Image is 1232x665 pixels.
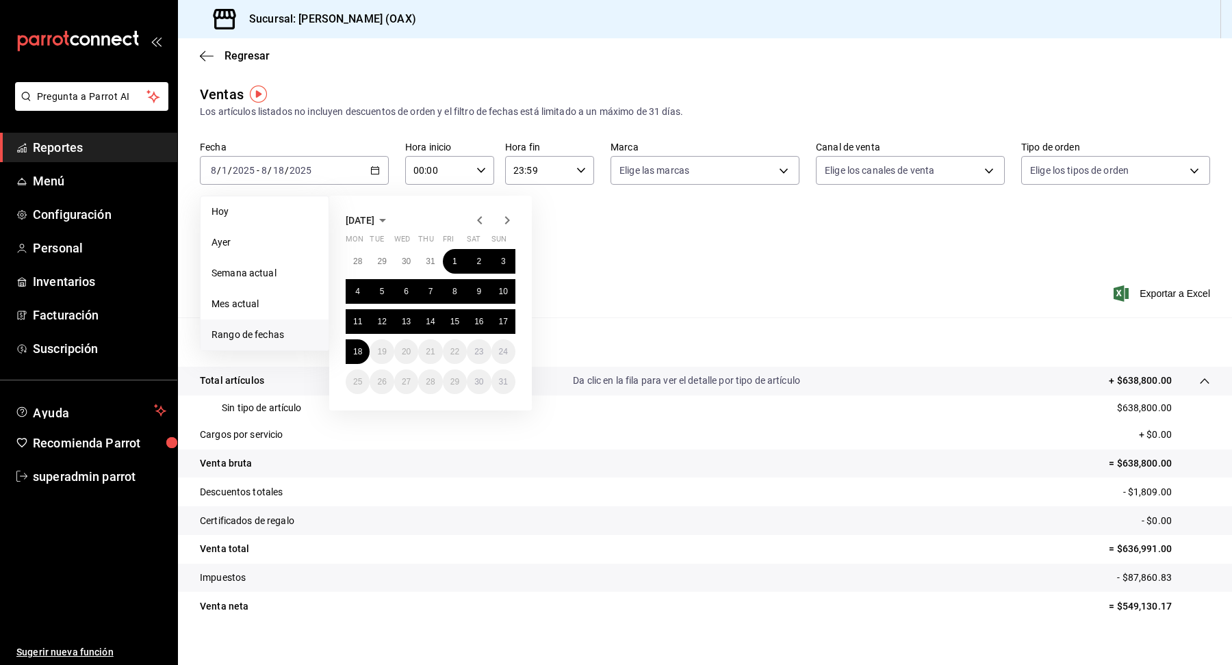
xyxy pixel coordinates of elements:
[217,165,221,176] span: /
[377,377,386,387] abbr: August 26, 2025
[418,339,442,364] button: August 21, 2025
[450,317,459,326] abbr: August 15, 2025
[285,165,289,176] span: /
[418,279,442,304] button: August 7, 2025
[200,514,294,528] p: Certificados de regalo
[353,317,362,326] abbr: August 11, 2025
[211,266,318,281] span: Semana actual
[467,369,491,394] button: August 30, 2025
[467,235,480,249] abbr: Saturday
[346,215,374,226] span: [DATE]
[418,235,433,249] abbr: Thursday
[257,165,259,176] span: -
[370,339,394,364] button: August 19, 2025
[474,347,483,356] abbr: August 23, 2025
[228,165,232,176] span: /
[426,317,435,326] abbr: August 14, 2025
[268,165,272,176] span: /
[200,599,248,614] p: Venta neta
[1109,456,1210,471] p: = $638,800.00
[402,347,411,356] abbr: August 20, 2025
[33,306,166,324] span: Facturación
[443,369,467,394] button: August 29, 2025
[1139,428,1210,442] p: + $0.00
[402,317,411,326] abbr: August 13, 2025
[355,287,360,296] abbr: August 4, 2025
[573,374,800,388] p: Da clic en la fila para ver el detalle por tipo de artículo
[825,164,934,177] span: Elige los canales de venta
[380,287,385,296] abbr: August 5, 2025
[467,249,491,274] button: August 2, 2025
[10,99,168,114] a: Pregunta a Parrot AI
[272,165,285,176] input: --
[394,309,418,334] button: August 13, 2025
[450,377,459,387] abbr: August 29, 2025
[377,257,386,266] abbr: July 29, 2025
[467,309,491,334] button: August 16, 2025
[499,317,508,326] abbr: August 17, 2025
[200,142,389,152] label: Fecha
[467,339,491,364] button: August 23, 2025
[1116,285,1210,302] button: Exportar a Excel
[370,279,394,304] button: August 5, 2025
[33,339,166,358] span: Suscripción
[200,105,1210,119] div: Los artículos listados no incluyen descuentos de orden y el filtro de fechas está limitado a un m...
[353,377,362,387] abbr: August 25, 2025
[611,142,799,152] label: Marca
[1021,142,1210,152] label: Tipo de orden
[200,485,283,499] p: Descuentos totales
[1109,599,1210,614] p: = $549,130.17
[222,401,302,415] p: Sin tipo de artículo
[200,84,244,105] div: Ventas
[1030,164,1129,177] span: Elige los tipos de orden
[353,257,362,266] abbr: July 28, 2025
[211,205,318,219] span: Hoy
[33,205,166,224] span: Configuración
[232,165,255,176] input: ----
[394,339,418,364] button: August 20, 2025
[491,309,515,334] button: August 17, 2025
[467,279,491,304] button: August 9, 2025
[428,287,433,296] abbr: August 7, 2025
[1142,514,1210,528] p: - $0.00
[353,347,362,356] abbr: August 18, 2025
[1117,571,1210,585] p: - $87,860.83
[499,377,508,387] abbr: August 31, 2025
[474,317,483,326] abbr: August 16, 2025
[370,235,383,249] abbr: Tuesday
[151,36,162,47] button: open_drawer_menu
[426,257,435,266] abbr: July 31, 2025
[476,257,481,266] abbr: August 2, 2025
[491,235,506,249] abbr: Sunday
[491,339,515,364] button: August 24, 2025
[200,49,270,62] button: Regresar
[346,369,370,394] button: August 25, 2025
[402,257,411,266] abbr: July 30, 2025
[443,235,454,249] abbr: Friday
[404,287,409,296] abbr: August 6, 2025
[394,369,418,394] button: August 27, 2025
[443,279,467,304] button: August 8, 2025
[450,347,459,356] abbr: August 22, 2025
[346,249,370,274] button: July 28, 2025
[418,309,442,334] button: August 14, 2025
[33,138,166,157] span: Reportes
[501,257,506,266] abbr: August 3, 2025
[1109,374,1172,388] p: + $638,800.00
[394,235,410,249] abbr: Wednesday
[816,142,1005,152] label: Canal de venta
[491,249,515,274] button: August 3, 2025
[200,334,1210,350] p: Resumen
[443,249,467,274] button: August 1, 2025
[426,347,435,356] abbr: August 21, 2025
[224,49,270,62] span: Regresar
[33,239,166,257] span: Personal
[16,645,166,660] span: Sugerir nueva función
[250,86,267,103] img: Tooltip marker
[15,82,168,111] button: Pregunta a Parrot AI
[370,369,394,394] button: August 26, 2025
[1117,401,1172,415] p: $638,800.00
[211,328,318,342] span: Rango de fechas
